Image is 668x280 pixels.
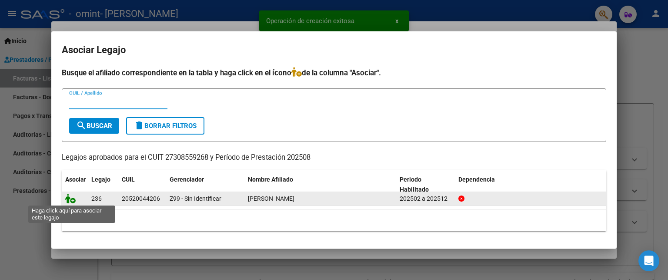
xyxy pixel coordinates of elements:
datatable-header-cell: Dependencia [455,170,607,199]
span: CHAVARRIA BRANDON ANTONIO [248,195,294,202]
h2: Asociar Legajo [62,42,606,58]
button: Buscar [69,118,119,134]
span: Z99 - Sin Identificar [170,195,221,202]
span: Borrar Filtros [134,122,197,130]
span: Dependencia [458,176,495,183]
div: Open Intercom Messenger [638,250,659,271]
mat-icon: delete [134,120,144,131]
span: 236 [91,195,102,202]
datatable-header-cell: CUIL [118,170,166,199]
datatable-header-cell: Nombre Afiliado [244,170,396,199]
span: CUIL [122,176,135,183]
span: Legajo [91,176,110,183]
datatable-header-cell: Gerenciador [166,170,244,199]
p: Legajos aprobados para el CUIT 27308559268 y Período de Prestación 202508 [62,152,606,163]
div: 1 registros [62,209,606,231]
button: Borrar Filtros [126,117,204,135]
span: Buscar [76,122,112,130]
span: Nombre Afiliado [248,176,293,183]
datatable-header-cell: Periodo Habilitado [396,170,455,199]
datatable-header-cell: Asociar [62,170,88,199]
h4: Busque el afiliado correspondiente en la tabla y haga click en el ícono de la columna "Asociar". [62,67,606,78]
datatable-header-cell: Legajo [88,170,118,199]
span: Gerenciador [170,176,204,183]
div: 202502 a 202512 [400,194,451,204]
span: Asociar [65,176,86,183]
span: Periodo Habilitado [400,176,429,193]
mat-icon: search [76,120,87,131]
div: 20520044206 [122,194,160,204]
